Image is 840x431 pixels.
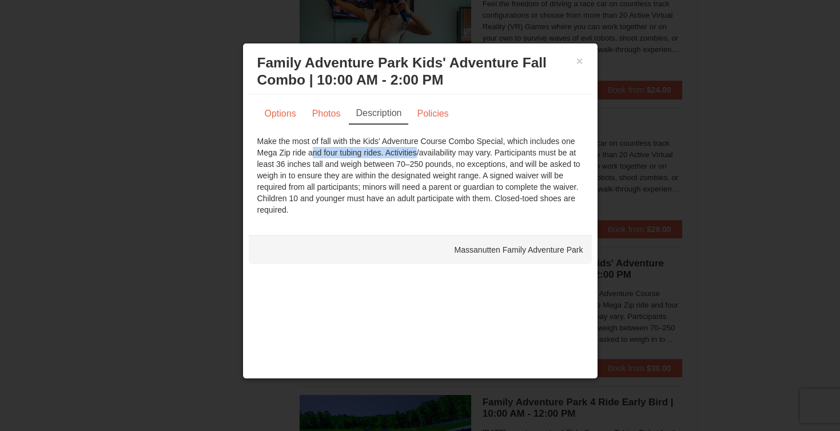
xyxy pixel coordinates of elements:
[257,103,304,125] a: Options
[349,103,408,125] a: Description
[249,236,592,264] div: Massanutten Family Adventure Park
[409,103,456,125] a: Policies
[257,135,583,215] div: Make the most of fall with the Kids' Adventure Course Combo Special, which includes one Mega Zip ...
[576,55,583,67] button: ×
[305,103,348,125] a: Photos
[257,54,583,89] h3: Family Adventure Park Kids' Adventure Fall Combo | 10:00 AM - 2:00 PM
